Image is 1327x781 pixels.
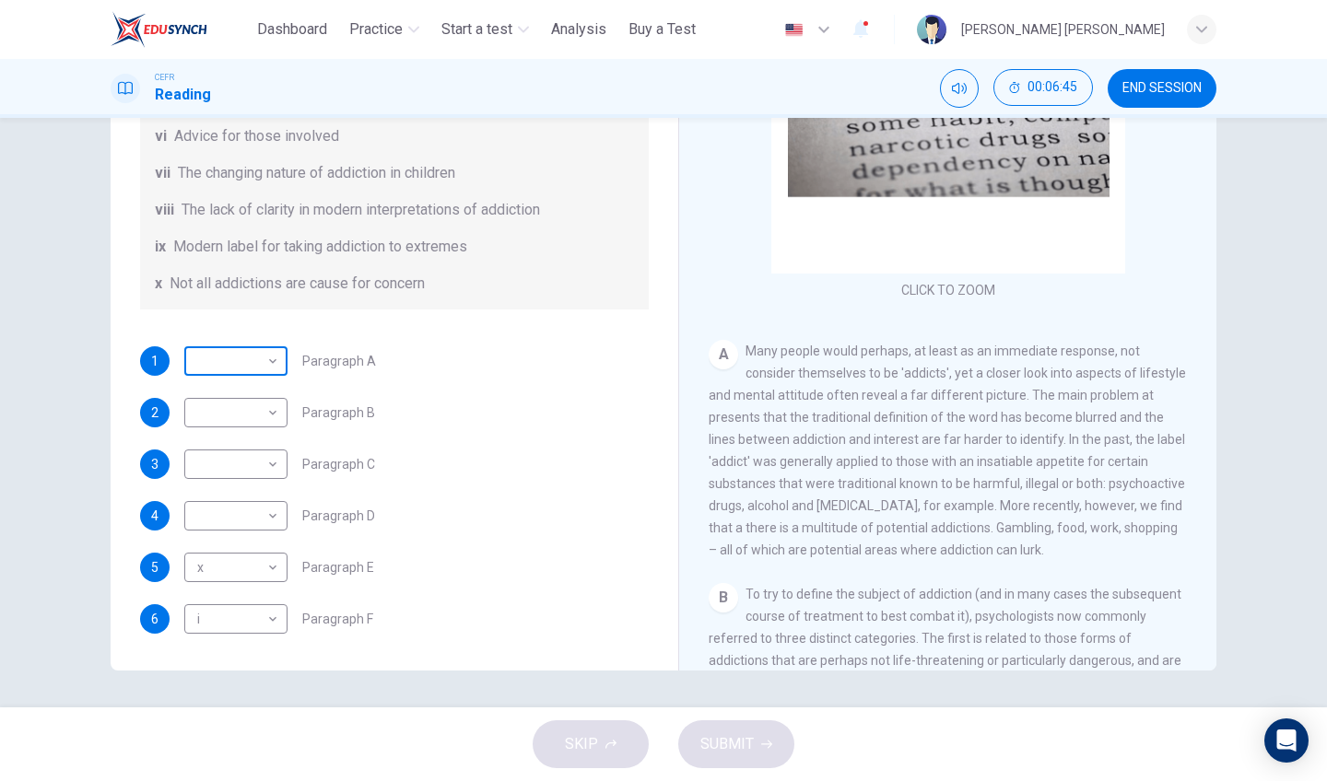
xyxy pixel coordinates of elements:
button: Click to Zoom [868,106,1028,150]
span: 2 [151,406,159,419]
span: vi [155,125,167,147]
button: Practice [342,13,427,46]
span: Advice for those involved [174,125,339,147]
span: Analysis [551,18,606,41]
span: Paragraph A [302,355,376,367]
span: Paragraph C [302,458,375,471]
span: Practice [349,18,403,41]
span: viii [155,199,174,221]
div: Open Intercom Messenger [1264,718,1309,763]
span: 5 [151,561,159,574]
span: x [155,273,162,295]
a: ELTC logo [111,11,250,48]
span: Paragraph D [302,509,375,522]
div: Hide [993,69,1093,108]
span: 1 [151,355,159,367]
span: Start a test [441,18,512,41]
button: Buy a Test [621,13,703,46]
span: Modern label for taking addiction to extremes [173,236,467,258]
span: Dashboard [257,18,327,41]
img: en [782,23,805,37]
img: ELTC logo [111,11,207,48]
span: CEFR [155,71,174,84]
span: 3 [151,458,159,471]
h1: Reading [155,84,211,106]
button: END SESSION [1108,69,1216,108]
span: Many people would perhaps, at least as an immediate response, not consider themselves to be 'addi... [709,344,1186,557]
img: Profile picture [917,15,946,44]
button: Dashboard [250,13,335,46]
div: i [184,593,281,646]
button: 00:06:45 [993,69,1093,106]
span: Buy a Test [628,18,696,41]
button: Start a test [434,13,536,46]
span: Paragraph B [302,406,375,419]
span: Paragraph E [302,561,374,574]
span: The changing nature of addiction in children [178,162,455,184]
div: B [709,583,738,612]
span: 00:06:45 [1028,80,1077,95]
span: 6 [151,612,159,625]
span: Paragraph F [302,612,373,625]
span: END SESSION [1122,81,1202,96]
span: Not all addictions are cause for concern [170,273,425,295]
div: [PERSON_NAME] [PERSON_NAME] [961,18,1165,41]
div: A [709,340,738,369]
span: To try to define the subject of addiction (and in many cases the subsequent course of treatment t... [709,587,1181,778]
span: ix [155,236,166,258]
span: 4 [151,509,159,522]
span: vii [155,162,170,184]
button: Analysis [544,13,614,46]
div: x [184,542,281,594]
span: The lack of clarity in modern interpretations of addiction [182,199,540,221]
div: Mute [940,69,979,108]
